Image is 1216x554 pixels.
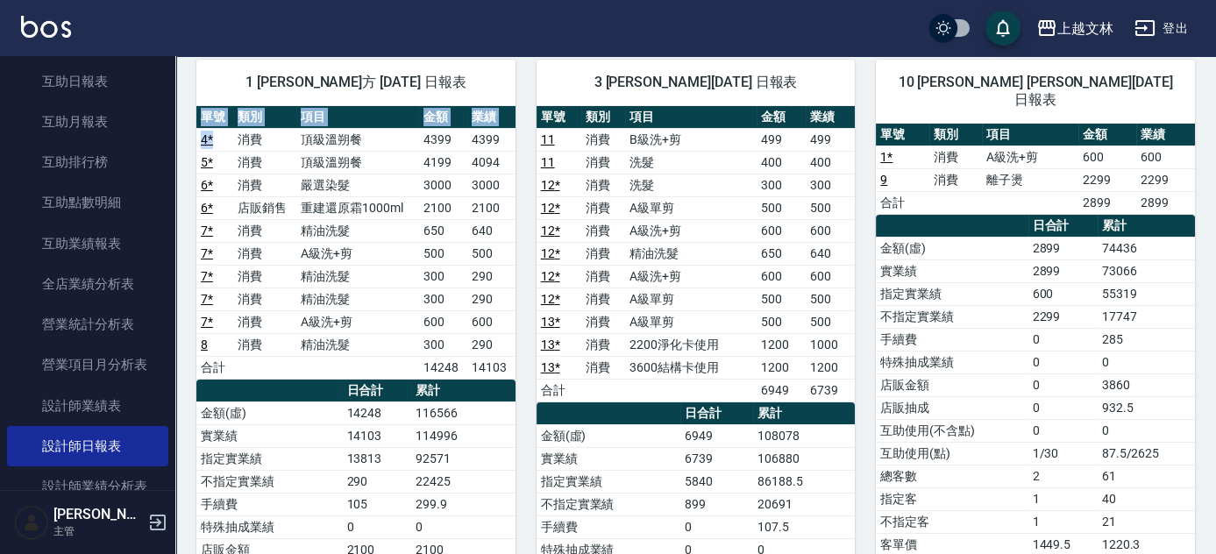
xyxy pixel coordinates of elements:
[876,282,1028,305] td: 指定實業績
[233,288,297,310] td: 消費
[1098,373,1195,396] td: 3860
[757,265,806,288] td: 600
[581,196,626,219] td: 消費
[296,196,418,219] td: 重建還原霜1000ml
[537,493,680,515] td: 不指定實業績
[296,333,418,356] td: 精油洗髮
[1098,419,1195,442] td: 0
[233,106,297,129] th: 類別
[342,470,411,493] td: 290
[196,106,233,129] th: 單號
[1028,442,1098,465] td: 1/30
[876,237,1028,259] td: 金額(虛)
[625,219,757,242] td: A級洗+剪
[876,259,1028,282] td: 實業績
[757,151,806,174] td: 400
[581,219,626,242] td: 消費
[806,356,855,379] td: 1200
[419,356,467,379] td: 14248
[876,124,1195,215] table: a dense table
[753,515,855,538] td: 107.5
[296,174,418,196] td: 嚴選染髮
[876,465,1028,487] td: 總客數
[296,265,418,288] td: 精油洗髮
[419,333,467,356] td: 300
[581,106,626,129] th: 類別
[1098,259,1195,282] td: 73066
[806,242,855,265] td: 640
[233,219,297,242] td: 消費
[1098,328,1195,351] td: 285
[1028,305,1098,328] td: 2299
[1057,18,1113,39] div: 上越文林
[296,288,418,310] td: 精油洗髮
[757,174,806,196] td: 300
[806,379,855,401] td: 6739
[467,356,516,379] td: 14103
[806,265,855,288] td: 600
[757,128,806,151] td: 499
[581,151,626,174] td: 消費
[411,515,515,538] td: 0
[982,146,1078,168] td: A級洗+剪
[880,173,887,187] a: 9
[411,493,515,515] td: 299.9
[680,493,753,515] td: 899
[467,265,516,288] td: 290
[7,264,168,304] a: 全店業績分析表
[1136,191,1195,214] td: 2899
[233,333,297,356] td: 消費
[419,128,467,151] td: 4399
[1028,396,1098,419] td: 0
[196,447,342,470] td: 指定實業績
[753,493,855,515] td: 20691
[537,424,680,447] td: 金額(虛)
[233,196,297,219] td: 店販銷售
[537,470,680,493] td: 指定實業績
[1028,215,1098,238] th: 日合計
[7,426,168,466] a: 設計師日報表
[537,447,680,470] td: 實業績
[625,265,757,288] td: A級洗+剪
[757,356,806,379] td: 1200
[201,337,208,352] a: 8
[541,155,555,169] a: 11
[296,242,418,265] td: A級洗+剪
[7,466,168,507] a: 設計師業績分析表
[296,106,418,129] th: 項目
[342,515,411,538] td: 0
[196,356,233,379] td: 合計
[1098,442,1195,465] td: 87.5/2625
[876,373,1028,396] td: 店販金額
[419,106,467,129] th: 金額
[876,328,1028,351] td: 手續費
[757,196,806,219] td: 500
[296,219,418,242] td: 精油洗髮
[217,74,494,91] span: 1 [PERSON_NAME]方 [DATE] 日報表
[680,402,753,425] th: 日合計
[581,265,626,288] td: 消費
[1136,146,1195,168] td: 600
[753,402,855,425] th: 累計
[342,380,411,402] th: 日合計
[7,61,168,102] a: 互助日報表
[419,242,467,265] td: 500
[1098,305,1195,328] td: 17747
[411,447,515,470] td: 92571
[467,196,516,219] td: 2100
[581,174,626,196] td: 消費
[53,523,143,539] p: 主管
[1098,237,1195,259] td: 74436
[419,196,467,219] td: 2100
[342,424,411,447] td: 14103
[806,196,855,219] td: 500
[537,515,680,538] td: 手續費
[753,424,855,447] td: 108078
[625,333,757,356] td: 2200淨化卡使用
[581,288,626,310] td: 消費
[233,151,297,174] td: 消費
[342,447,411,470] td: 13813
[625,151,757,174] td: 洗髮
[467,333,516,356] td: 290
[467,151,516,174] td: 4094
